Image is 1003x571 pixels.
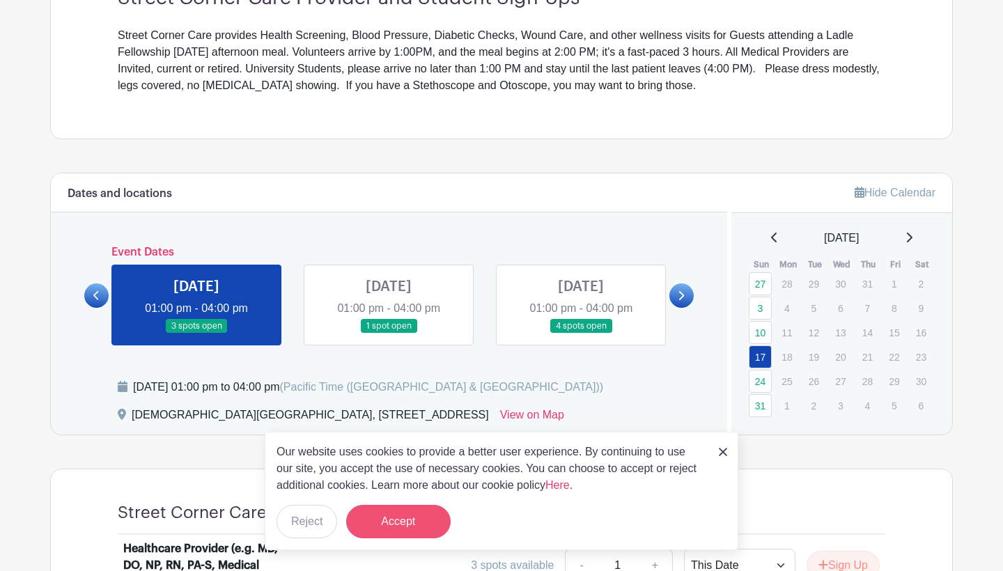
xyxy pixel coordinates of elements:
[856,395,879,416] p: 4
[829,297,852,319] p: 6
[545,479,570,491] a: Here
[132,407,489,429] div: [DEMOGRAPHIC_DATA][GEOGRAPHIC_DATA], [STREET_ADDRESS]
[802,297,825,319] p: 5
[775,258,802,272] th: Mon
[829,273,852,295] p: 30
[719,448,727,456] img: close_button-5f87c8562297e5c2d7936805f587ecaba9071eb48480494691a3f1689db116b3.svg
[802,346,825,368] p: 19
[883,346,905,368] p: 22
[500,407,564,429] a: View on Map
[749,370,772,393] a: 24
[828,258,855,272] th: Wed
[749,345,772,368] a: 17
[883,297,905,319] p: 8
[802,395,825,416] p: 2
[910,395,933,416] p: 6
[883,395,905,416] p: 5
[109,246,669,259] h6: Event Dates
[883,370,905,392] p: 29
[775,346,798,368] p: 18
[883,273,905,295] p: 1
[802,322,825,343] p: 12
[346,505,451,538] button: Accept
[910,322,933,343] p: 16
[856,297,879,319] p: 7
[775,370,798,392] p: 25
[775,322,798,343] p: 11
[749,394,772,417] a: 31
[909,258,936,272] th: Sat
[775,395,798,416] p: 1
[855,187,935,198] a: Hide Calendar
[802,258,829,272] th: Tue
[882,258,909,272] th: Fri
[855,258,883,272] th: Thu
[910,346,933,368] p: 23
[277,444,704,494] p: Our website uses cookies to provide a better user experience. By continuing to use our site, you ...
[910,370,933,392] p: 30
[856,370,879,392] p: 28
[279,381,603,393] span: (Pacific Time ([GEOGRAPHIC_DATA] & [GEOGRAPHIC_DATA]))
[824,230,859,247] span: [DATE]
[133,379,603,396] div: [DATE] 01:00 pm to 04:00 pm
[277,505,337,538] button: Reject
[829,395,852,416] p: 3
[118,503,423,523] h4: Street Corner Care - Volunteer Sign-Up
[910,273,933,295] p: 2
[910,297,933,319] p: 9
[802,370,825,392] p: 26
[829,370,852,392] p: 27
[118,27,885,94] div: Street Corner Care provides Health Screening, Blood Pressure, Diabetic Checks, Wound Care, and ot...
[749,297,772,320] a: 3
[68,187,172,201] h6: Dates and locations
[883,322,905,343] p: 15
[829,322,852,343] p: 13
[856,322,879,343] p: 14
[775,297,798,319] p: 4
[749,321,772,344] a: 10
[748,258,775,272] th: Sun
[829,346,852,368] p: 20
[749,272,772,295] a: 27
[856,346,879,368] p: 21
[775,273,798,295] p: 28
[856,273,879,295] p: 31
[802,273,825,295] p: 29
